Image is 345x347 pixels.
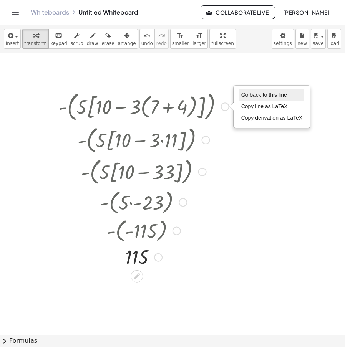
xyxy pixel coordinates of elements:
[329,41,339,46] span: load
[118,41,136,46] span: arrange
[71,41,83,46] span: scrub
[22,29,49,49] button: transform
[297,41,307,46] span: new
[274,41,292,46] span: settings
[311,29,326,49] button: save
[172,41,189,46] span: smaller
[272,29,294,49] button: settings
[156,41,167,46] span: redo
[139,29,155,49] button: undoundo
[241,115,303,121] span: Copy derivation as LaTeX
[4,29,21,49] button: insert
[24,41,47,46] span: transform
[50,41,67,46] span: keypad
[283,9,330,16] span: [PERSON_NAME]
[143,31,151,40] i: undo
[158,31,165,40] i: redo
[295,29,309,49] button: new
[241,103,288,109] span: Copy line as LaTeX
[170,29,191,49] button: format_sizesmaller
[209,29,236,49] button: fullscreen
[87,41,98,46] span: draw
[196,31,203,40] i: format_size
[31,8,69,16] a: Whiteboards
[207,9,269,16] span: Collaborate Live
[313,41,323,46] span: save
[85,29,100,49] button: draw
[192,41,206,46] span: larger
[116,29,138,49] button: arrange
[48,29,69,49] button: keyboardkeypad
[141,41,153,46] span: undo
[277,5,336,19] button: [PERSON_NAME]
[201,5,275,19] button: Collaborate Live
[211,41,234,46] span: fullscreen
[191,29,208,49] button: format_sizelarger
[241,92,287,98] span: Go back to this line
[69,29,85,49] button: scrub
[131,270,143,283] div: Edit math
[154,29,169,49] button: redoredo
[55,31,62,40] i: keyboard
[101,41,114,46] span: erase
[177,31,184,40] i: format_size
[100,29,116,49] button: erase
[6,41,19,46] span: insert
[327,29,341,49] button: load
[9,6,22,18] button: Toggle navigation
